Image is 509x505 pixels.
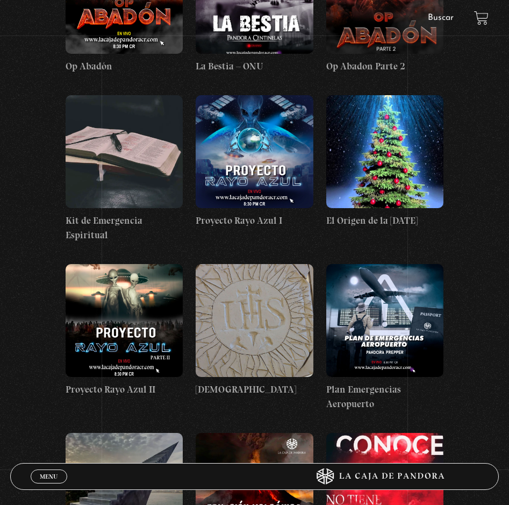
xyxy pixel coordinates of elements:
a: El Origen de la [DATE] [326,95,443,228]
h4: La Bestia – ONU [196,59,313,74]
a: Proyecto Rayo Azul I [196,95,313,228]
h4: [DEMOGRAPHIC_DATA] [196,382,313,397]
a: Plan Emergencias Aeropuerto [326,264,443,411]
a: View your shopping cart [474,11,489,25]
h4: El Origen de la [DATE] [326,214,443,228]
span: Cerrar [37,482,62,490]
a: Proyecto Rayo Azul II [66,264,183,397]
h4: Proyecto Rayo Azul I [196,214,313,228]
a: Kit de Emergencia Espiritual [66,95,183,243]
h4: Kit de Emergencia Espiritual [66,214,183,243]
a: Buscar [428,13,454,22]
h4: Proyecto Rayo Azul II [66,382,183,397]
h4: Plan Emergencias Aeropuerto [326,382,443,411]
h4: Op Abadon Parte 2 [326,59,443,74]
span: Menu [40,473,58,480]
a: [DEMOGRAPHIC_DATA] [196,264,313,397]
h4: Op Abadón [66,59,183,74]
